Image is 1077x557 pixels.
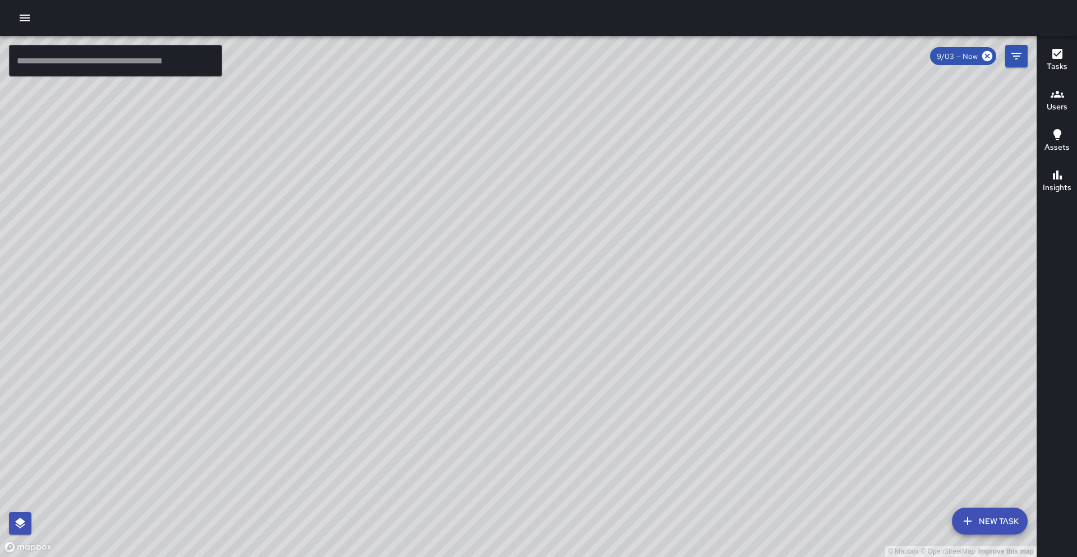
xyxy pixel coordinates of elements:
button: Users [1037,81,1077,121]
button: New Task [952,508,1028,535]
div: 9/03 — Now [930,47,996,65]
button: Assets [1037,121,1077,162]
button: Insights [1037,162,1077,202]
span: 9/03 — Now [930,52,984,61]
h6: Tasks [1047,61,1067,73]
h6: Insights [1043,182,1071,194]
button: Tasks [1037,40,1077,81]
button: Filters [1005,45,1028,67]
h6: Users [1047,101,1067,113]
h6: Assets [1044,141,1070,154]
